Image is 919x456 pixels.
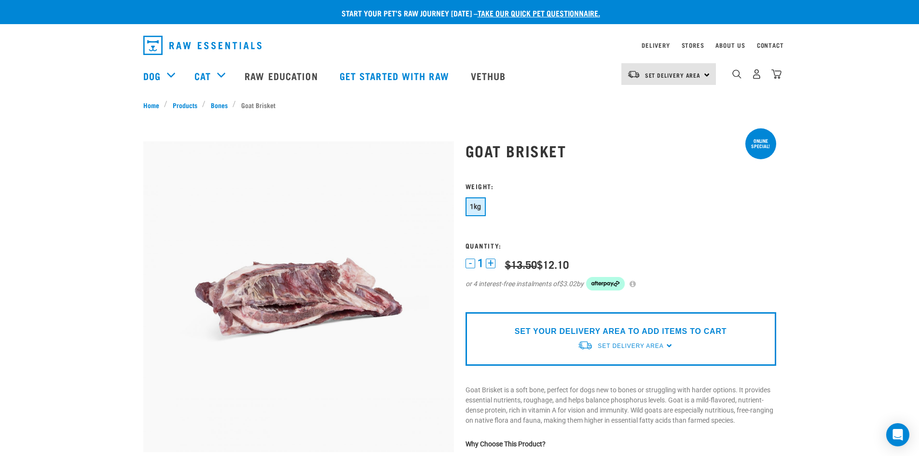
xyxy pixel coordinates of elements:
img: home-icon-1@2x.png [732,69,741,79]
div: Open Intercom Messenger [886,423,909,446]
span: 1 [478,258,483,268]
img: van-moving.png [627,70,640,79]
strong: Why Choose This Product? [466,440,546,448]
img: van-moving.png [577,340,593,350]
img: user.png [752,69,762,79]
h3: Quantity: [466,242,776,249]
button: - [466,259,475,268]
a: Get started with Raw [330,56,461,95]
div: $12.10 [505,258,569,270]
h1: Goat Brisket [466,142,776,159]
a: Vethub [461,56,518,95]
a: Stores [682,43,704,47]
a: Dog [143,69,161,83]
a: Home [143,100,165,110]
a: Cat [194,69,211,83]
div: or 4 interest-free instalments of by [466,277,776,290]
nav: breadcrumbs [143,100,776,110]
p: SET YOUR DELIVERY AREA TO ADD ITEMS TO CART [515,326,727,337]
a: Delivery [642,43,670,47]
strike: $13.50 [505,261,537,267]
a: Raw Education [235,56,329,95]
img: Raw Essentials Logo [143,36,261,55]
a: Bones [206,100,233,110]
img: Goat Brisket [143,141,454,452]
button: + [486,259,495,268]
a: Products [167,100,202,110]
a: Contact [757,43,784,47]
a: take our quick pet questionnaire. [478,11,600,15]
p: Goat Brisket is a soft bone, perfect for dogs new to bones or struggling with harder options. It ... [466,385,776,426]
span: 1kg [470,203,481,210]
span: Set Delivery Area [645,73,701,77]
span: $3.02 [559,279,576,289]
nav: dropdown navigation [136,32,784,59]
img: Afterpay [586,277,625,290]
h3: Weight: [466,182,776,190]
a: About Us [715,43,745,47]
button: 1kg [466,197,486,216]
img: home-icon@2x.png [771,69,782,79]
span: Set Delivery Area [598,343,663,349]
